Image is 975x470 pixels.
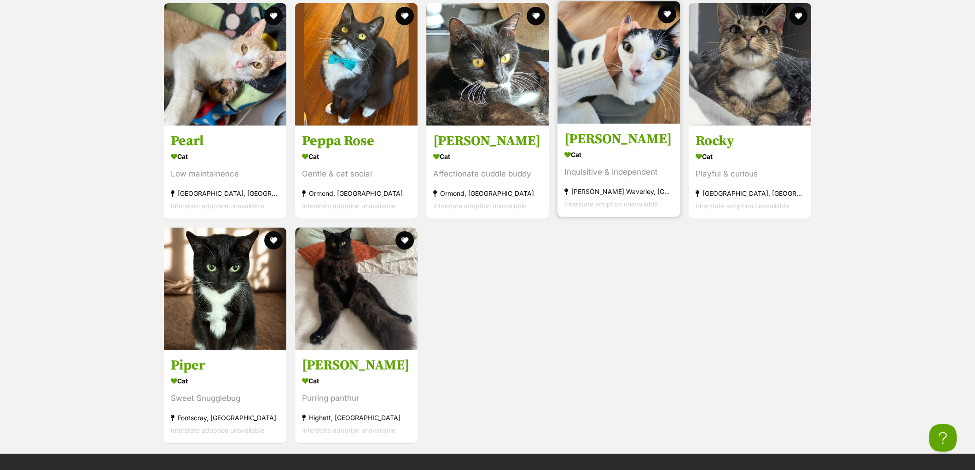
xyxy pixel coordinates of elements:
[557,123,680,217] a: [PERSON_NAME] Cat Inquisitive & independent [PERSON_NAME] Waverley, [GEOGRAPHIC_DATA] Interstate ...
[302,412,411,424] div: Highett, [GEOGRAPHIC_DATA]
[302,357,411,375] h3: [PERSON_NAME]
[564,130,673,148] h3: [PERSON_NAME]
[696,132,804,150] h3: Rocky
[171,150,279,163] div: Cat
[689,3,811,126] img: Rocky
[426,3,549,126] img: Tabitha
[696,168,804,180] div: Playful & curious
[789,7,807,25] button: favourite
[164,125,286,219] a: Pearl Cat Low maintainence [GEOGRAPHIC_DATA], [GEOGRAPHIC_DATA] Interstate adoption unavailable f...
[527,7,545,25] button: favourite
[302,150,411,163] div: Cat
[302,187,411,200] div: Ormond, [GEOGRAPHIC_DATA]
[564,166,673,178] div: Inquisitive & independent
[564,148,673,161] div: Cat
[171,187,279,200] div: [GEOGRAPHIC_DATA], [GEOGRAPHIC_DATA]
[433,187,542,200] div: Ormond, [GEOGRAPHIC_DATA]
[433,132,542,150] h3: [PERSON_NAME]
[171,375,279,388] div: Cat
[295,125,418,219] a: Peppa Rose Cat Gentle & cat social Ormond, [GEOGRAPHIC_DATA] Interstate adoption unavailable favo...
[658,5,676,23] button: favourite
[426,125,549,219] a: [PERSON_NAME] Cat Affectionate cuddle buddy Ormond, [GEOGRAPHIC_DATA] Interstate adoption unavail...
[395,231,414,250] button: favourite
[395,7,414,25] button: favourite
[164,228,286,350] img: Piper
[164,3,286,126] img: Pearl
[433,202,527,210] span: Interstate adoption unavailable
[929,424,957,452] iframe: Help Scout Beacon - Open
[564,185,673,198] div: [PERSON_NAME] Waverley, [GEOGRAPHIC_DATA]
[302,375,411,388] div: Cat
[689,125,811,219] a: Rocky Cat Playful & curious [GEOGRAPHIC_DATA], [GEOGRAPHIC_DATA] Interstate adoption unavailable ...
[171,393,279,405] div: Sweet Snugglebug
[171,168,279,180] div: Low maintainence
[295,228,418,350] img: Kurt
[302,427,395,435] span: Interstate adoption unavailable
[557,1,680,124] img: Grace Kelly
[696,187,804,200] div: [GEOGRAPHIC_DATA], [GEOGRAPHIC_DATA]
[302,393,411,405] div: Purring panthur
[433,168,542,180] div: Affectionate cuddle buddy
[302,168,411,180] div: Gentle & cat social
[264,7,283,25] button: favourite
[295,350,418,444] a: [PERSON_NAME] Cat Purring panthur Highett, [GEOGRAPHIC_DATA] Interstate adoption unavailable favo...
[696,202,789,210] span: Interstate adoption unavailable
[171,412,279,424] div: Footscray, [GEOGRAPHIC_DATA]
[302,132,411,150] h3: Peppa Rose
[171,357,279,375] h3: Piper
[171,202,264,210] span: Interstate adoption unavailable
[564,200,658,208] span: Interstate adoption unavailable
[295,3,418,126] img: Peppa Rose
[171,132,279,150] h3: Pearl
[171,427,264,435] span: Interstate adoption unavailable
[696,150,804,163] div: Cat
[433,150,542,163] div: Cat
[164,350,286,444] a: Piper Cat Sweet Snugglebug Footscray, [GEOGRAPHIC_DATA] Interstate adoption unavailable favourite
[264,231,283,250] button: favourite
[302,202,395,210] span: Interstate adoption unavailable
